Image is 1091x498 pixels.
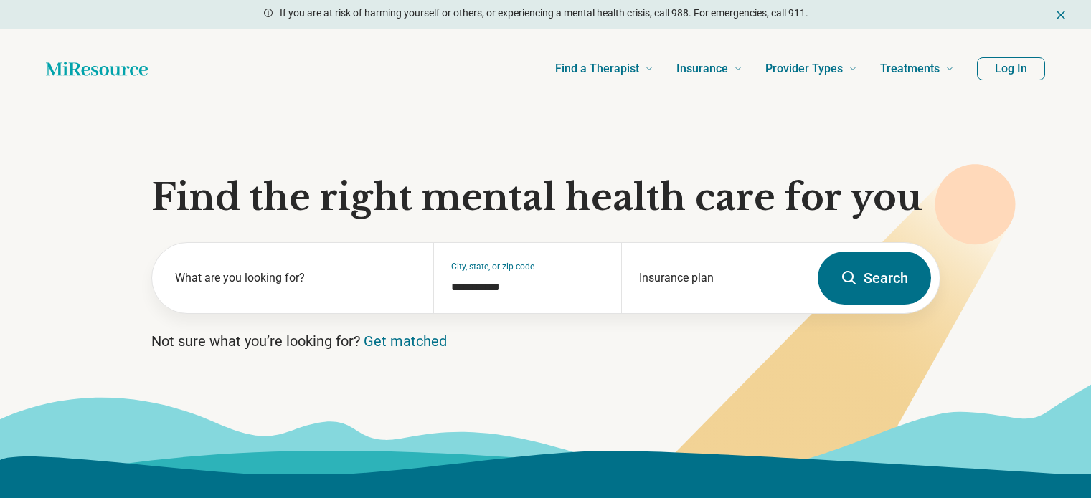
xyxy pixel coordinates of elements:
[765,40,857,97] a: Provider Types
[151,176,940,219] h1: Find the right mental health care for you
[151,331,940,351] p: Not sure what you’re looking for?
[1054,6,1068,23] button: Dismiss
[175,269,417,287] label: What are you looking for?
[676,59,728,79] span: Insurance
[765,59,843,79] span: Provider Types
[880,59,940,79] span: Treatments
[46,54,148,83] a: Home page
[364,332,447,350] a: Get matched
[880,40,954,97] a: Treatments
[977,57,1045,80] button: Log In
[555,59,639,79] span: Find a Therapist
[676,40,742,97] a: Insurance
[555,40,653,97] a: Find a Therapist
[818,252,931,305] button: Search
[280,6,808,21] p: If you are at risk of harming yourself or others, or experiencing a mental health crisis, call 98...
